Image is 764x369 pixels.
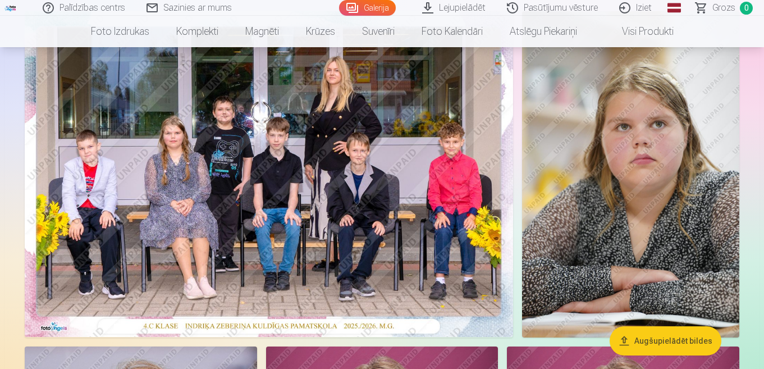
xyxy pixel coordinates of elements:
[163,16,232,47] a: Komplekti
[408,16,496,47] a: Foto kalendāri
[591,16,687,47] a: Visi produkti
[349,16,408,47] a: Suvenīri
[292,16,349,47] a: Krūzes
[712,1,735,15] span: Grozs
[740,2,753,15] span: 0
[610,326,721,356] button: Augšupielādēt bildes
[77,16,163,47] a: Foto izdrukas
[4,4,17,11] img: /fa1
[496,16,591,47] a: Atslēgu piekariņi
[232,16,292,47] a: Magnēti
